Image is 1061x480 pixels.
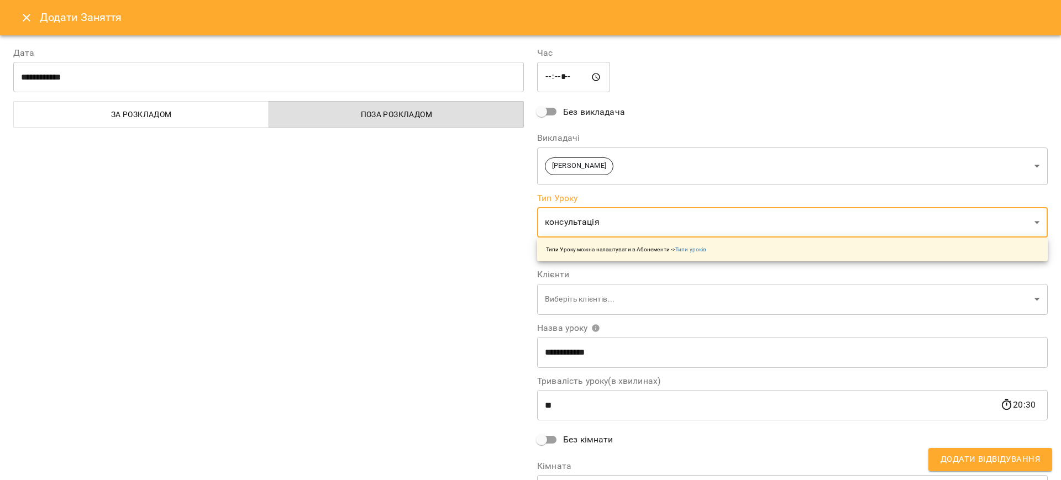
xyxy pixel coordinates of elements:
[537,283,1048,315] div: Виберіть клієнтів...
[20,108,262,121] span: За розкладом
[13,101,269,128] button: За розкладом
[13,49,524,57] label: Дата
[928,448,1052,471] button: Додати Відвідування
[537,134,1048,143] label: Викладачі
[269,101,524,128] button: Поза розкладом
[545,161,613,171] span: [PERSON_NAME]
[537,49,1048,57] label: Час
[537,147,1048,185] div: [PERSON_NAME]
[537,377,1048,386] label: Тривалість уроку(в хвилинах)
[537,324,600,333] span: Назва уроку
[563,433,613,446] span: Без кімнати
[13,4,40,31] button: Close
[40,9,1048,26] h6: Додати Заняття
[675,246,706,252] a: Типи уроків
[537,462,1048,471] label: Кімната
[537,270,1048,279] label: Клієнти
[537,207,1048,238] div: консультація
[537,194,1048,203] label: Тип Уроку
[546,245,706,254] p: Типи Уроку можна налаштувати в Абонементи ->
[276,108,518,121] span: Поза розкладом
[563,106,625,119] span: Без викладача
[941,452,1040,467] span: Додати Відвідування
[545,294,1030,305] p: Виберіть клієнтів...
